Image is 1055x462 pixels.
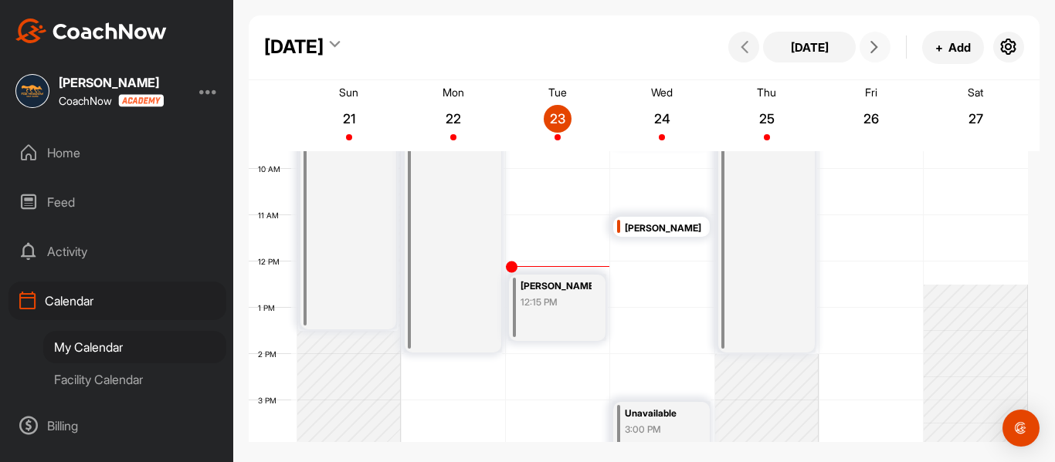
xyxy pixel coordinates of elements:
div: [PERSON_NAME] [59,76,164,89]
p: Tue [548,86,567,99]
a: September 21, 2025 [297,80,401,151]
div: 12 PM [249,257,295,266]
p: 27 [962,111,989,126]
p: Fri [865,86,877,99]
div: Facility Calendar [43,363,226,396]
span: + [935,39,943,56]
div: Billing [8,406,226,445]
img: square_89b855bba61672da963d5bb7b15bcdba.jpg [15,74,49,108]
p: 21 [335,111,363,126]
button: [DATE] [763,32,856,62]
div: 10 AM [249,164,296,174]
div: [PERSON_NAME] Governance Call [521,278,592,295]
p: 24 [648,111,676,126]
div: Open Intercom Messenger [1002,410,1040,447]
a: September 23, 2025 [506,80,610,151]
p: 23 [544,111,572,126]
p: Sat [968,86,983,99]
button: +Add [922,31,984,64]
p: Wed [651,86,673,99]
div: 3:00 PM [625,423,697,437]
p: 26 [857,111,885,126]
div: Calendar [8,282,226,320]
div: 12:15 PM [521,295,592,309]
a: September 25, 2025 [714,80,819,151]
div: 2 PM [249,349,292,359]
div: Unavailable [625,405,697,423]
div: My Calendar [43,331,226,363]
img: CoachNow acadmey [118,94,164,107]
a: September 22, 2025 [401,80,505,151]
div: 3 PM [249,396,292,405]
p: Sun [339,86,358,99]
div: CoachNow [59,94,164,107]
div: Activity [8,232,226,271]
a: September 26, 2025 [819,80,923,151]
div: Home [8,133,226,172]
div: Feed [8,183,226,221]
p: Mon [443,86,464,99]
a: September 27, 2025 [924,80,1028,151]
img: CoachNow [15,19,167,43]
p: 22 [439,111,467,126]
div: 1 PM [249,303,290,312]
p: 25 [753,111,781,126]
a: September 24, 2025 [610,80,714,151]
div: [PERSON_NAME] [625,220,707,238]
div: [DATE] [264,33,324,61]
p: Thu [757,86,776,99]
div: 11 AM [249,211,294,220]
